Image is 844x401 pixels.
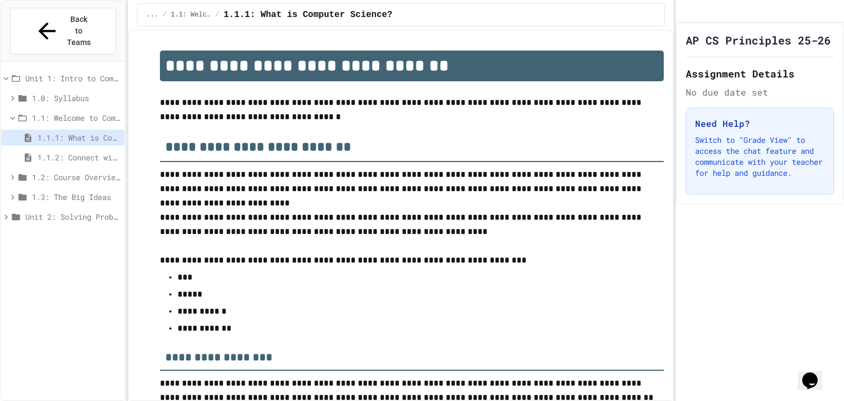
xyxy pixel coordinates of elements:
[66,14,92,48] span: Back to Teams
[37,132,120,143] span: 1.1.1: What is Computer Science?
[37,152,120,163] span: 1.1.2: Connect with Your World
[25,73,120,84] span: Unit 1: Intro to Computer Science
[25,211,120,222] span: Unit 2: Solving Problems in Computer Science
[695,135,825,179] p: Switch to "Grade View" to access the chat feature and communicate with your teacher for help and ...
[32,191,120,203] span: 1.3: The Big Ideas
[171,10,211,19] span: 1.1: Welcome to Computer Science
[798,357,833,390] iframe: chat widget
[686,32,831,48] h1: AP CS Principles 25-26
[32,112,120,124] span: 1.1: Welcome to Computer Science
[10,8,116,54] button: Back to Teams
[163,10,166,19] span: /
[224,8,392,21] span: 1.1.1: What is Computer Science?
[686,66,834,81] h2: Assignment Details
[32,171,120,183] span: 1.2: Course Overview and the AP Exam
[215,10,219,19] span: /
[146,10,158,19] span: ...
[32,92,120,104] span: 1.0: Syllabus
[686,86,834,99] div: No due date set
[695,117,825,130] h3: Need Help?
